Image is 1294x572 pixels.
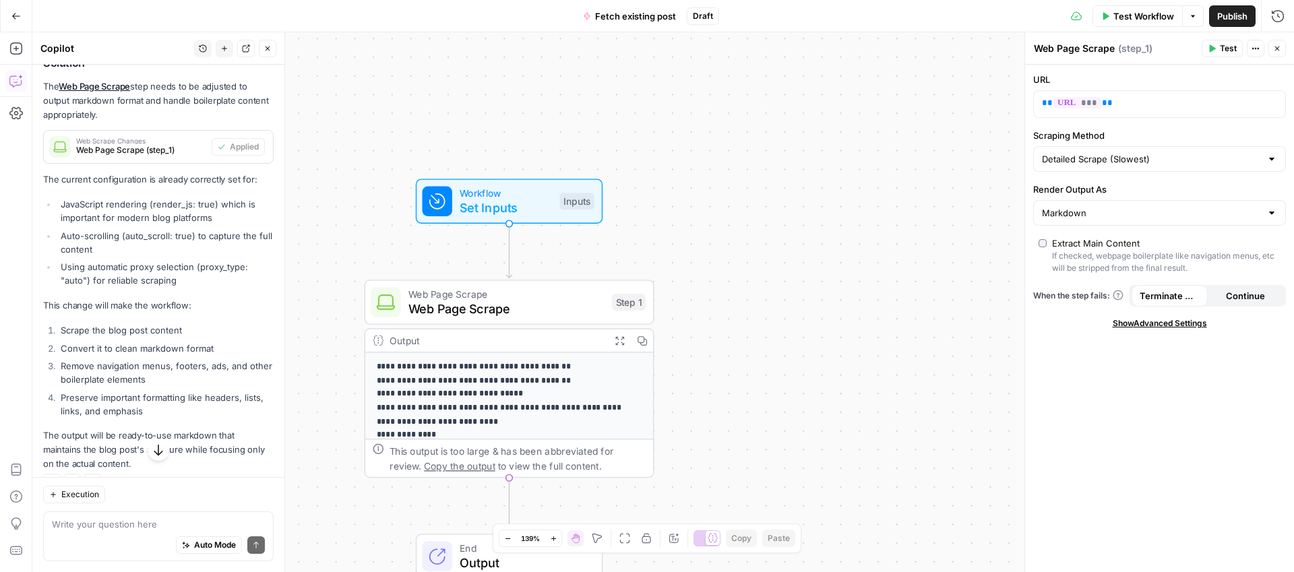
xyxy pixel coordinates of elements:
[43,80,274,122] p: The step needs to be adjusted to output markdown format and handle boilerplate content appropriat...
[1140,289,1200,303] span: Terminate Workflow
[1033,183,1286,196] label: Render Output As
[57,391,274,418] li: Preserve important formatting like headers, lists, links, and emphasis
[1034,42,1115,55] textarea: Web Page Scrape
[1118,42,1152,55] span: ( step_1 )
[731,532,751,544] span: Copy
[57,197,274,224] li: JavaScript rendering (render_js: true) which is important for modern blog platforms
[1113,317,1207,329] span: Show Advanced Settings
[521,533,540,544] span: 139%
[575,5,684,27] button: Fetch existing post
[194,539,236,551] span: Auto Mode
[460,199,552,218] span: Set Inputs
[57,229,274,256] li: Auto-scrolling (auto_scroll: true) to capture the full content
[1033,129,1286,142] label: Scraping Method
[1226,289,1265,303] span: Continue
[76,137,206,144] span: Web Scrape Changes
[61,488,99,501] span: Execution
[43,298,274,313] p: This change will make the workflow:
[559,193,594,210] div: Inputs
[768,532,790,544] span: Paste
[390,443,646,473] div: This output is too large & has been abbreviated for review. to view the full content.
[1208,285,1284,307] button: Continue
[230,141,259,153] span: Applied
[57,323,274,337] li: Scrape the blog post content
[57,260,274,287] li: Using automatic proxy selection (proxy_type: "auto") for reliable scraping
[612,294,646,311] div: Step 1
[176,536,242,554] button: Auto Mode
[506,478,512,532] g: Edge from step_1 to end
[1033,290,1123,302] a: When the step fails:
[43,172,274,187] p: The current configuration is already correctly set for:
[59,81,130,92] a: Web Page Scrape
[1209,5,1256,27] button: Publish
[1042,152,1261,166] input: Detailed Scrape (Slowest)
[1042,206,1261,220] input: Markdown
[1092,5,1183,27] button: Test Workflow
[693,10,713,22] span: Draft
[595,9,676,23] span: Fetch existing post
[424,460,495,472] span: Copy the output
[365,179,654,224] div: WorkflowSet InputsInputs
[726,530,757,547] button: Copy
[57,342,274,355] li: Convert it to clean markdown format
[408,286,605,301] span: Web Page Scrape
[408,299,605,318] span: Web Page Scrape
[506,224,512,278] g: Edge from start to step_1
[57,359,274,386] li: Remove navigation menus, footers, ads, and other boilerplate elements
[43,57,274,69] h2: Solution
[762,530,795,547] button: Paste
[390,333,603,348] div: Output
[460,540,587,555] span: End
[1033,73,1286,86] label: URL
[40,42,190,55] div: Copilot
[1039,239,1047,247] input: Extract Main ContentIf checked, webpage boilerplate like navigation menus, etc will be stripped f...
[1052,236,1140,250] div: Extract Main Content
[1220,42,1237,55] span: Test
[1052,250,1281,274] div: If checked, webpage boilerplate like navigation menus, etc will be stripped from the final result.
[212,138,265,156] button: Applied
[1217,9,1247,23] span: Publish
[1202,40,1243,57] button: Test
[76,144,206,156] span: Web Page Scrape (step_1)
[1113,9,1174,23] span: Test Workflow
[43,428,274,471] p: The output will be ready-to-use markdown that maintains the blog post's structure while focusing ...
[460,185,552,200] span: Workflow
[43,486,105,503] button: Execution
